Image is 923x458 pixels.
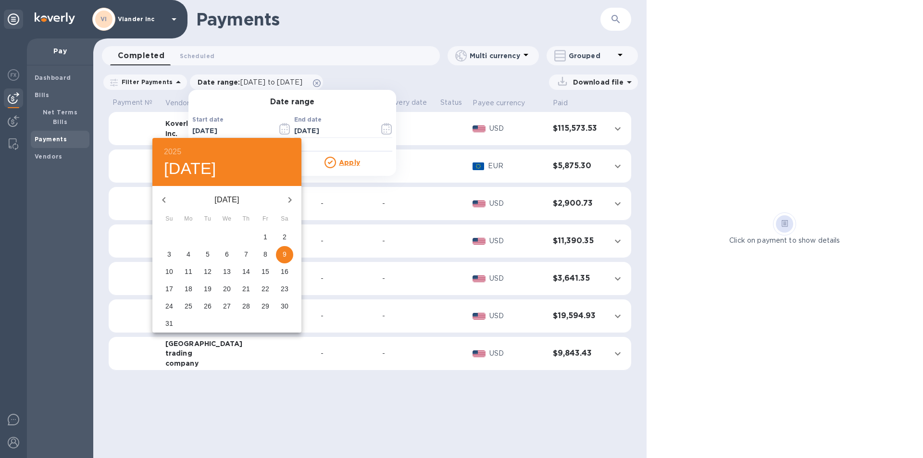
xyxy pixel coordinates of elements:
[199,298,216,315] button: 26
[180,298,197,315] button: 25
[218,263,236,281] button: 13
[237,298,255,315] button: 28
[281,267,288,276] p: 16
[161,263,178,281] button: 10
[281,284,288,294] p: 23
[257,214,274,224] span: Fr
[223,301,231,311] p: 27
[242,301,250,311] p: 28
[161,315,178,333] button: 31
[161,246,178,263] button: 3
[180,281,197,298] button: 18
[223,267,231,276] p: 13
[199,214,216,224] span: Tu
[257,246,274,263] button: 8
[164,145,181,159] button: 2025
[165,301,173,311] p: 24
[180,246,197,263] button: 4
[276,281,293,298] button: 23
[206,249,210,259] p: 5
[204,284,212,294] p: 19
[161,298,178,315] button: 24
[257,229,274,246] button: 1
[263,232,267,242] p: 1
[276,229,293,246] button: 2
[185,267,192,276] p: 11
[180,263,197,281] button: 11
[218,298,236,315] button: 27
[199,263,216,281] button: 12
[276,263,293,281] button: 16
[175,194,278,206] p: [DATE]
[225,249,229,259] p: 6
[204,267,212,276] p: 12
[257,263,274,281] button: 15
[185,284,192,294] p: 18
[161,214,178,224] span: Su
[204,301,212,311] p: 26
[187,249,190,259] p: 4
[244,249,248,259] p: 7
[237,263,255,281] button: 14
[180,214,197,224] span: Mo
[263,249,267,259] p: 8
[165,319,173,328] p: 31
[218,246,236,263] button: 6
[262,284,269,294] p: 22
[276,298,293,315] button: 30
[281,301,288,311] p: 30
[223,284,231,294] p: 20
[218,214,236,224] span: We
[276,246,293,263] button: 9
[199,246,216,263] button: 5
[218,281,236,298] button: 20
[242,267,250,276] p: 14
[283,232,287,242] p: 2
[262,301,269,311] p: 29
[161,281,178,298] button: 17
[257,281,274,298] button: 22
[164,159,216,179] button: [DATE]
[257,298,274,315] button: 29
[165,267,173,276] p: 10
[237,246,255,263] button: 7
[262,267,269,276] p: 15
[242,284,250,294] p: 21
[165,284,173,294] p: 17
[167,249,171,259] p: 3
[199,281,216,298] button: 19
[237,214,255,224] span: Th
[276,214,293,224] span: Sa
[283,249,287,259] p: 9
[237,281,255,298] button: 21
[185,301,192,311] p: 25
